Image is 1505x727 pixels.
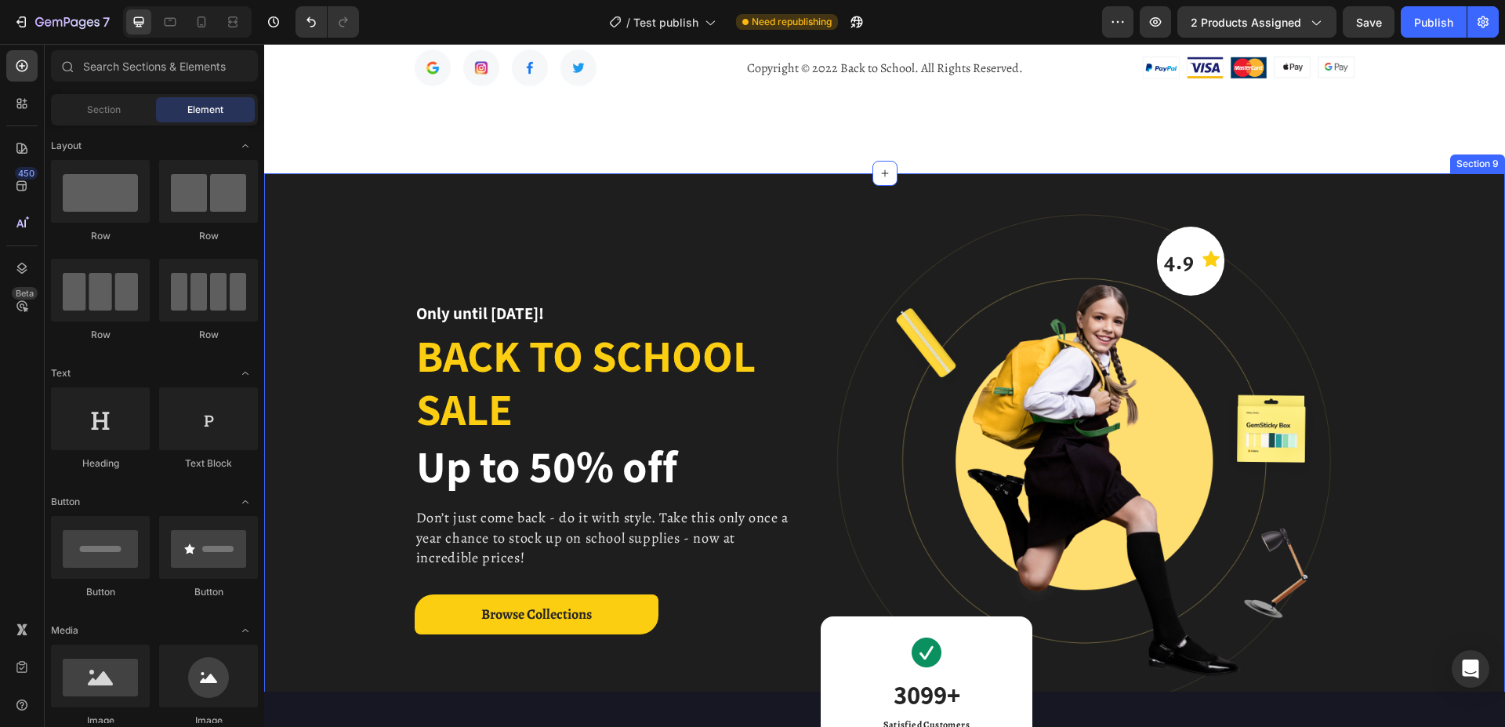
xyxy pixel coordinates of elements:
[15,167,38,180] div: 450
[633,14,698,31] span: Test publish
[51,50,258,82] input: Search Sections & Elements
[51,139,82,153] span: Layout
[6,6,117,38] button: 7
[1356,16,1382,29] span: Save
[1343,6,1394,38] button: Save
[647,594,677,623] img: Alt Image
[233,618,258,643] span: Toggle open
[12,287,38,300] div: Beta
[1189,113,1238,127] div: Section 9
[233,361,258,386] span: Toggle open
[159,456,258,471] div: Text Block
[159,585,258,599] div: Button
[51,456,150,471] div: Heading
[296,6,359,38] div: Undo/Redo
[1191,14,1301,31] span: 2 products assigned
[51,495,80,509] span: Button
[619,631,705,671] p: 3099+
[900,208,930,227] p: 4.9
[159,229,258,243] div: Row
[619,674,705,688] p: Satisfied Customers
[51,229,150,243] div: Row
[51,623,78,638] span: Media
[264,44,1505,727] iframe: Design area
[159,328,258,342] div: Row
[1452,650,1489,688] div: Open Intercom Messenger
[51,366,71,380] span: Text
[51,585,150,599] div: Button
[233,489,258,514] span: Toggle open
[752,15,832,29] span: Need republishing
[626,14,630,31] span: /
[103,13,110,31] p: 7
[233,133,258,158] span: Toggle open
[187,103,223,117] span: Element
[1401,6,1467,38] button: Publish
[1177,6,1336,38] button: 2 products assigned
[51,328,150,342] div: Row
[1414,14,1453,31] div: Publish
[87,103,121,117] span: Section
